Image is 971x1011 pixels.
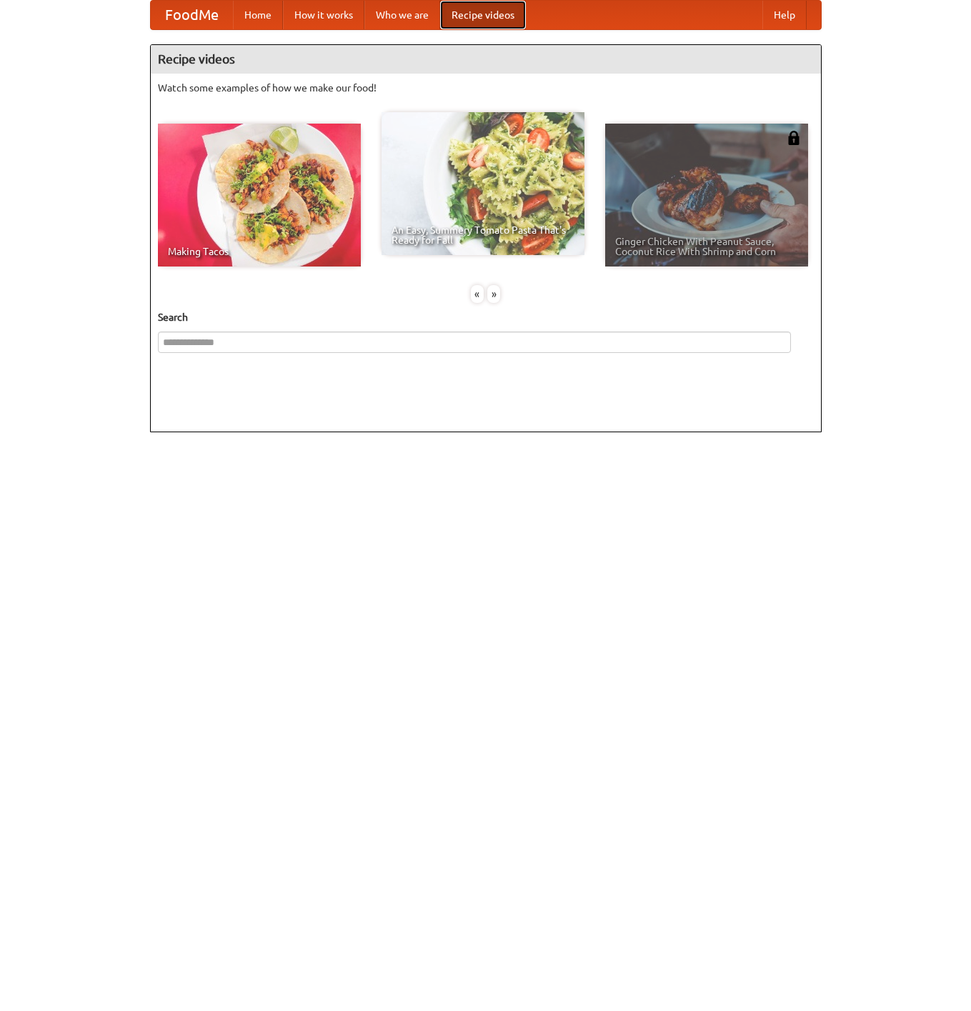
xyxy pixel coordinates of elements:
h5: Search [158,310,814,324]
span: Making Tacos [168,246,351,257]
a: Home [233,1,283,29]
img: 483408.png [787,131,801,145]
a: An Easy, Summery Tomato Pasta That's Ready for Fall [382,112,584,255]
p: Watch some examples of how we make our food! [158,81,814,95]
div: « [471,285,484,303]
a: Recipe videos [440,1,526,29]
span: An Easy, Summery Tomato Pasta That's Ready for Fall [392,225,574,245]
a: Who we are [364,1,440,29]
a: FoodMe [151,1,233,29]
div: » [487,285,500,303]
h4: Recipe videos [151,45,821,74]
a: Help [762,1,807,29]
a: How it works [283,1,364,29]
a: Making Tacos [158,124,361,267]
